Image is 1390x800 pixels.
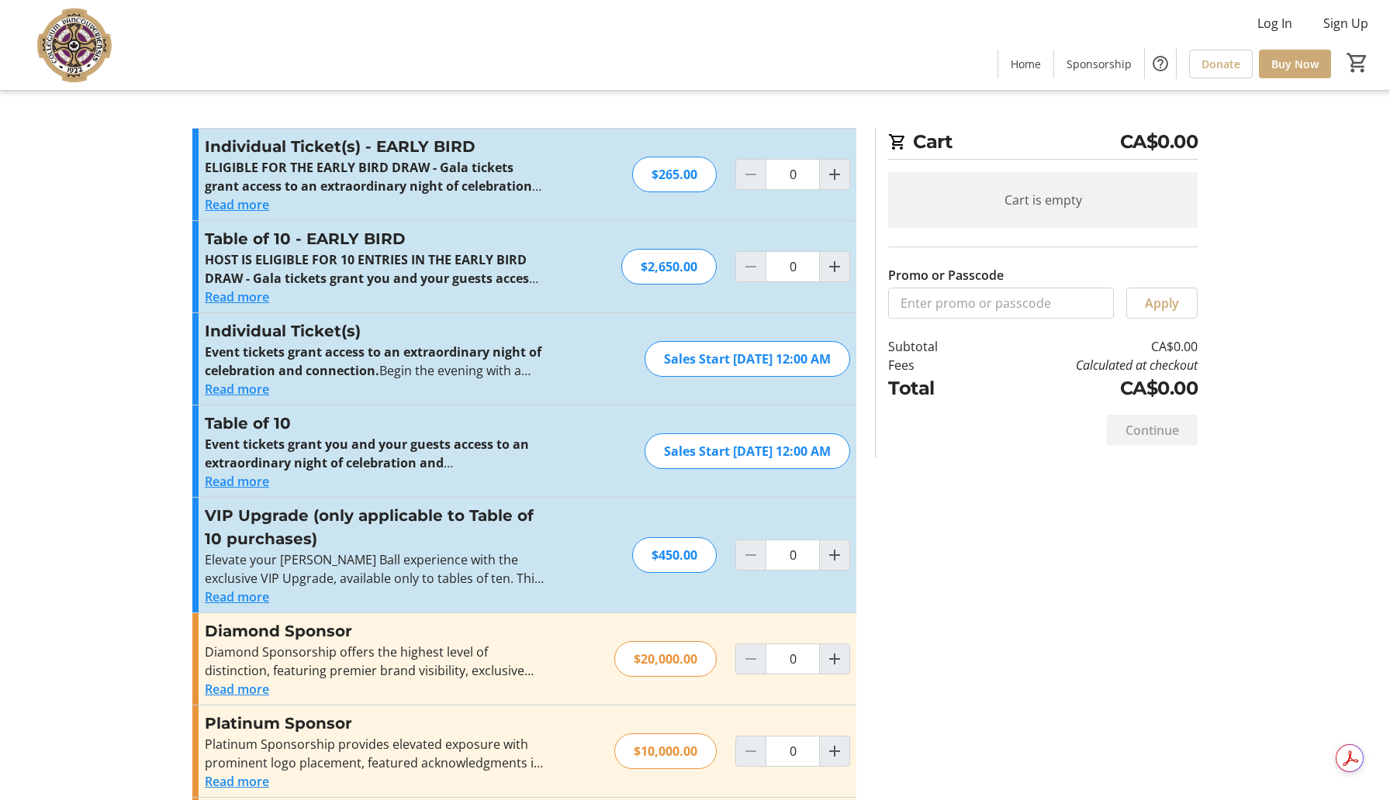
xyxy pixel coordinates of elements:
[205,288,269,306] button: Read more
[205,159,541,213] strong: ELIGIBLE FOR THE EARLY BIRD DRAW - Gala tickets grant access to an extraordinary night of celebra...
[1311,11,1381,36] button: Sign Up
[205,435,544,472] p: Begin the evening with a welcome reception and signature cocktail, followed by an exquisite dinne...
[1145,48,1176,79] button: Help
[205,712,544,735] h3: Platinum Sponsor
[1202,56,1240,72] span: Donate
[205,227,544,250] h3: Table of 10 - EARLY BIRD
[205,251,538,324] strong: HOST IS ELIGIBLE FOR 10 ENTRIES IN THE EARLY BIRD DRAW - Gala tickets grant you and your guests a...
[888,128,1198,160] h2: Cart
[1054,50,1144,78] a: Sponsorship
[205,343,541,379] strong: Event tickets grant access to an extraordinary night of celebration and connection.
[1145,294,1179,312] span: Apply
[766,643,820,674] input: Diamond Sponsor Quantity
[205,380,269,398] button: Read more
[205,472,269,491] button: Read more
[205,588,269,606] button: Read more
[1271,56,1319,72] span: Buy Now
[632,537,717,573] div: $450.00
[205,158,544,195] p: Begin the evening with a welcome reception and signature cocktail, followed by an exquisite dinne...
[888,288,1114,319] input: Enter promo or passcode
[1189,50,1253,78] a: Donate
[614,641,717,677] div: $20,000.00
[1323,14,1368,33] span: Sign Up
[205,436,529,490] strong: Event tickets grant you and your guests access to an extraordinary night of celebration and conne...
[205,135,544,158] h3: Individual Ticket(s) - EARLY BIRD
[1126,288,1198,319] button: Apply
[1120,128,1198,156] span: CA$0.00
[645,433,850,469] div: Sales Start [DATE] 12:00 AM
[205,412,544,435] h3: Table of 10
[1011,56,1041,72] span: Home
[820,736,849,766] button: Increment by one
[205,735,544,772] div: Platinum Sponsorship provides elevated exposure with prominent logo placement, featured acknowled...
[205,504,544,550] h3: VIP Upgrade (only applicable to Table of 10 purchases)
[888,374,978,402] td: Total
[888,172,1198,228] div: Cart is empty
[1067,56,1132,72] span: Sponsorship
[766,159,820,190] input: Individual Ticket(s) - EARLY BIRD Quantity
[632,157,717,192] div: $265.00
[205,195,269,214] button: Read more
[766,736,820,767] input: Platinum Sponsor Quantity
[205,643,544,680] div: Diamond Sponsorship offers the highest level of distinction, featuring premier brand visibility, ...
[888,266,1004,284] label: Promo or Passcode
[1245,11,1305,36] button: Log In
[978,356,1198,374] td: Calculated at checkout
[820,644,849,674] button: Increment by one
[1259,50,1331,78] a: Buy Now
[978,374,1198,402] td: CA$0.00
[205,680,269,698] button: Read more
[888,337,978,356] td: Subtotal
[1343,49,1371,77] button: Cart
[766,251,820,282] input: Table of 10 - EARLY BIRD Quantity
[820,540,849,570] button: Increment by one
[978,337,1198,356] td: CA$0.00
[205,550,544,588] p: Elevate your [PERSON_NAME] Ball experience with the exclusive VIP Upgrade, available only to tabl...
[1257,14,1292,33] span: Log In
[820,252,849,281] button: Increment by one
[205,343,544,380] p: Begin the evening with a welcome reception and signature cocktail, followed by an exquisite dinne...
[205,772,269,791] button: Read more
[205,319,544,343] h3: Individual Ticket(s)
[614,733,717,769] div: $10,000.00
[205,619,544,643] h3: Diamond Sponsor
[9,6,147,84] img: VC Parent Association's Logo
[205,250,544,288] p: Begin the evening with a welcome reception and signature cocktail, followed by an exquisite dinne...
[820,160,849,189] button: Increment by one
[621,249,717,284] div: $2,650.00
[998,50,1053,78] a: Home
[766,540,820,571] input: VIP Upgrade (only applicable to Table of 10 purchases) Quantity
[645,341,850,377] div: Sales Start [DATE] 12:00 AM
[888,356,978,374] td: Fees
